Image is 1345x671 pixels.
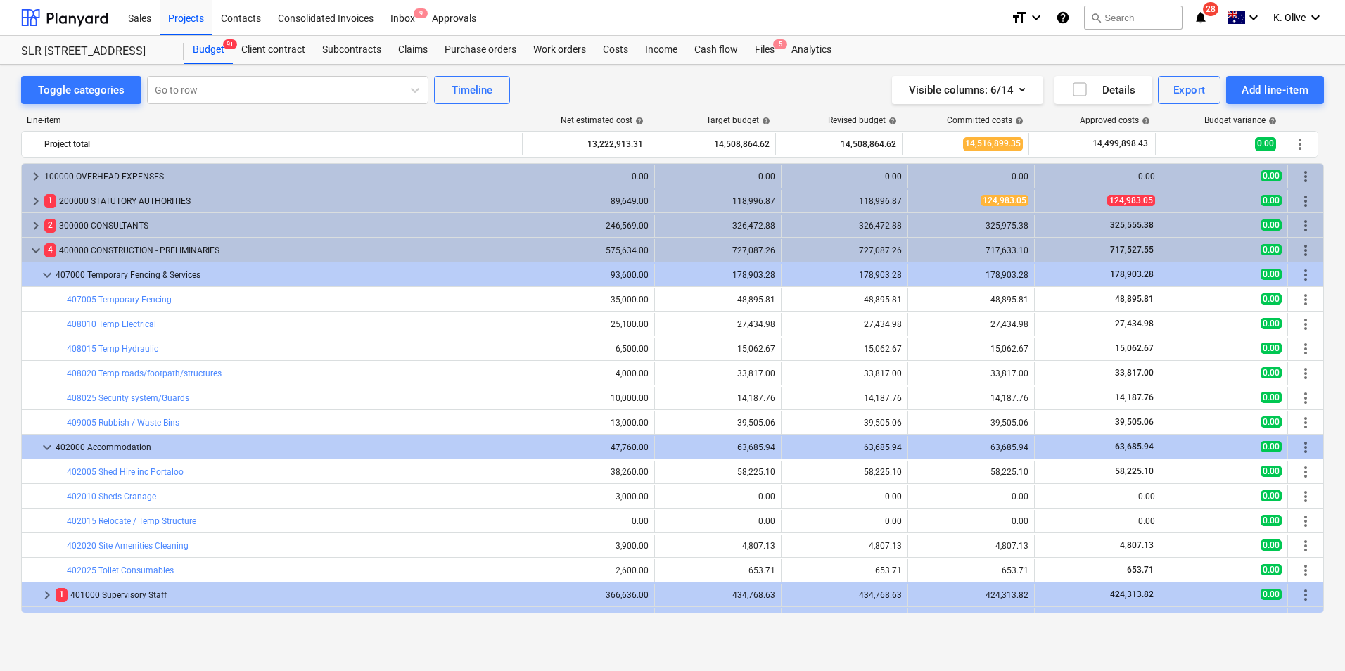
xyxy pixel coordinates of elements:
[963,137,1023,151] span: 14,516,899.35
[787,172,902,181] div: 0.00
[1028,9,1045,26] i: keyboard_arrow_down
[914,565,1028,575] div: 653.71
[787,541,902,551] div: 4,807.13
[56,264,522,286] div: 407000 Temporary Fencing & Services
[44,215,522,237] div: 300000 CONSULTANTS
[1194,9,1208,26] i: notifications
[1275,603,1345,671] div: Chat Widget
[914,516,1028,526] div: 0.00
[534,369,649,378] div: 4,000.00
[1297,439,1314,456] span: More actions
[1297,217,1314,234] span: More actions
[223,39,237,49] span: 9+
[56,608,522,631] div: 403000 Site Office Expenses
[661,295,775,305] div: 48,895.81
[1255,137,1276,151] span: 0.00
[594,36,637,64] a: Costs
[27,168,44,185] span: keyboard_arrow_right
[1012,117,1024,125] span: help
[661,221,775,231] div: 326,472.88
[661,590,775,600] div: 434,768.63
[44,194,56,207] span: 1
[1091,138,1149,150] span: 14,499,898.43
[1114,319,1155,328] span: 27,434.98
[787,270,902,280] div: 178,903.28
[947,115,1024,125] div: Committed costs
[534,295,649,305] div: 35,000.00
[1266,117,1277,125] span: help
[686,36,746,64] div: Cash flow
[787,590,902,600] div: 434,768.63
[27,217,44,234] span: keyboard_arrow_right
[787,196,902,206] div: 118,996.87
[534,344,649,354] div: 6,500.00
[56,436,522,459] div: 402000 Accommodation
[1261,515,1282,526] span: 0.00
[1297,390,1314,407] span: More actions
[909,81,1026,99] div: Visible columns : 6/14
[314,36,390,64] a: Subcontracts
[44,133,516,155] div: Project total
[914,369,1028,378] div: 33,817.00
[67,418,179,428] a: 409005 Rubbish / Waste Bins
[233,36,314,64] a: Client contract
[1261,466,1282,477] span: 0.00
[1071,81,1135,99] div: Details
[1109,589,1155,599] span: 424,313.82
[534,319,649,329] div: 25,100.00
[981,195,1028,206] span: 124,983.05
[21,76,141,104] button: Toggle categories
[1114,417,1155,427] span: 39,505.06
[534,196,649,206] div: 89,649.00
[787,245,902,255] div: 727,087.26
[1261,269,1282,280] span: 0.00
[914,590,1028,600] div: 424,313.82
[1203,2,1218,16] span: 28
[67,492,156,501] a: 402010 Sheds Cranage
[914,245,1028,255] div: 717,633.10
[1261,539,1282,551] span: 0.00
[661,172,775,181] div: 0.00
[1261,490,1282,501] span: 0.00
[914,492,1028,501] div: 0.00
[21,44,167,59] div: SLR [STREET_ADDRESS]
[914,295,1028,305] div: 48,895.81
[21,115,523,125] div: Line-item
[914,541,1028,551] div: 4,807.13
[661,565,775,575] div: 653.71
[1297,488,1314,505] span: More actions
[1204,115,1277,125] div: Budget variance
[1297,168,1314,185] span: More actions
[1297,513,1314,530] span: More actions
[1297,193,1314,210] span: More actions
[27,193,44,210] span: keyboard_arrow_right
[534,492,649,501] div: 3,000.00
[534,467,649,477] div: 38,260.00
[38,81,125,99] div: Toggle categories
[390,36,436,64] a: Claims
[914,172,1028,181] div: 0.00
[661,245,775,255] div: 727,087.26
[1114,442,1155,452] span: 63,685.94
[39,587,56,603] span: keyboard_arrow_right
[534,270,649,280] div: 93,600.00
[661,393,775,403] div: 14,187.76
[637,36,686,64] a: Income
[525,36,594,64] div: Work orders
[534,245,649,255] div: 575,634.00
[661,541,775,551] div: 4,807.13
[787,393,902,403] div: 14,187.76
[746,36,783,64] a: Files5
[1107,195,1155,206] span: 124,983.05
[1261,219,1282,231] span: 0.00
[661,270,775,280] div: 178,903.28
[1245,9,1262,26] i: keyboard_arrow_down
[632,117,644,125] span: help
[1261,318,1282,329] span: 0.00
[1261,343,1282,354] span: 0.00
[1273,12,1306,23] span: K. Olive
[787,369,902,378] div: 33,817.00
